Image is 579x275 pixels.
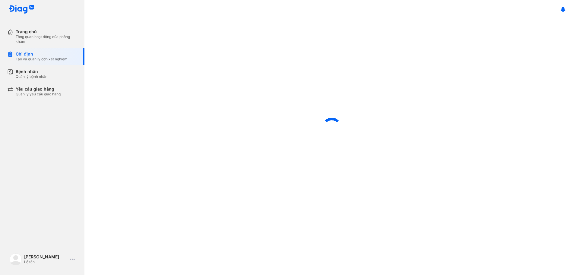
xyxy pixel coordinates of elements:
[16,57,68,62] div: Tạo và quản lý đơn xét nghiệm
[24,254,68,260] div: [PERSON_NAME]
[16,69,47,74] div: Bệnh nhân
[16,29,77,34] div: Trang chủ
[16,74,47,79] div: Quản lý bệnh nhân
[10,253,22,265] img: logo
[16,86,61,92] div: Yêu cầu giao hàng
[8,5,34,14] img: logo
[16,51,68,57] div: Chỉ định
[24,260,68,264] div: Lễ tân
[16,92,61,97] div: Quản lý yêu cầu giao hàng
[16,34,77,44] div: Tổng quan hoạt động của phòng khám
